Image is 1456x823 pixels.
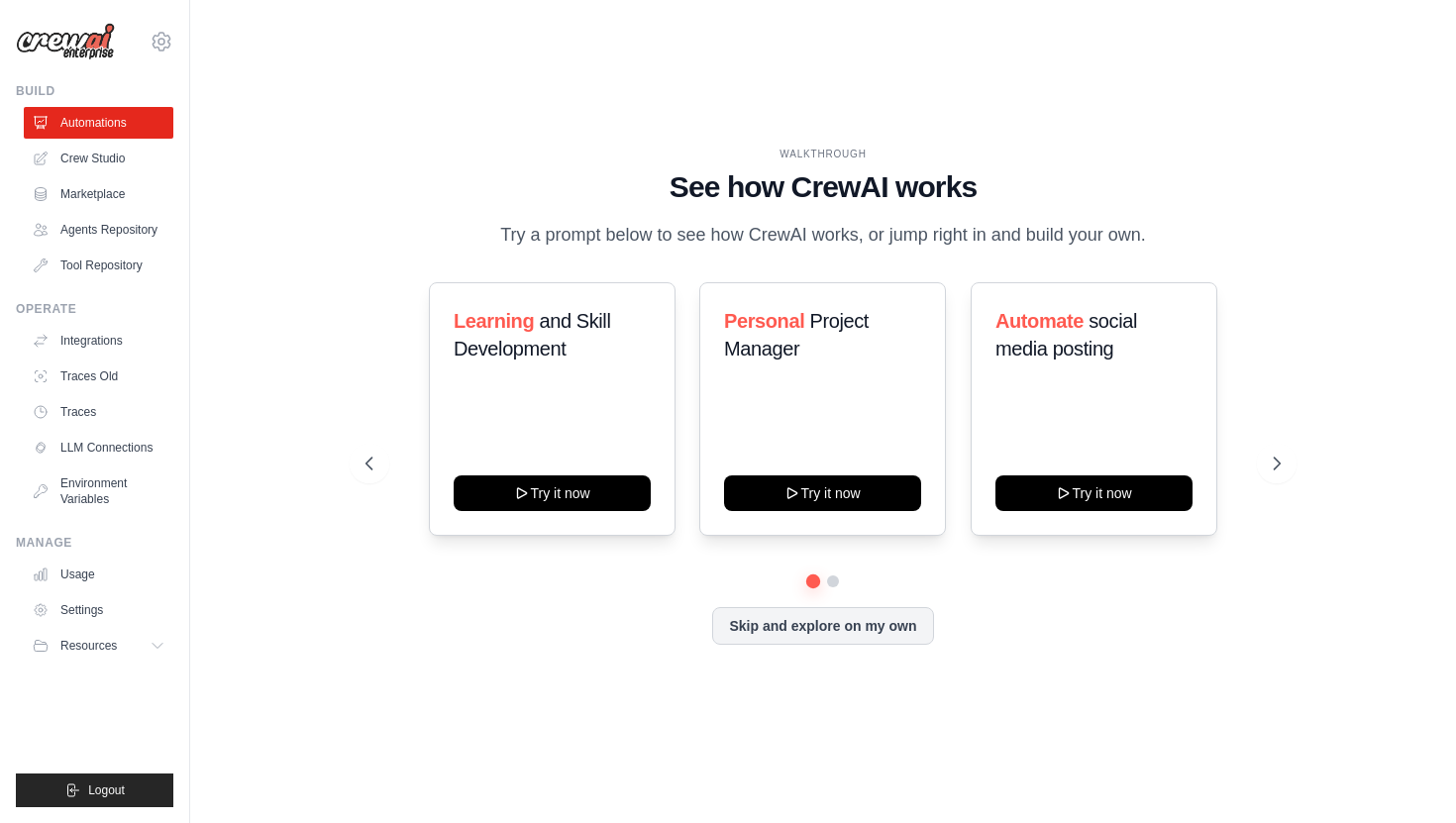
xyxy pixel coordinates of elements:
[16,23,115,60] img: Logo
[24,250,173,281] a: Tool Repository
[24,630,173,662] button: Resources
[995,310,1084,332] span: Automate
[995,475,1193,511] button: Try it now
[60,638,117,654] span: Resources
[490,221,1156,250] p: Try a prompt below to see how CrewAI works, or jump right in and build your own.
[24,325,173,357] a: Integrations
[24,559,173,590] a: Usage
[24,594,173,626] a: Settings
[16,535,173,551] div: Manage
[24,214,173,246] a: Agents Repository
[454,475,651,511] button: Try it now
[365,169,1280,205] h1: See how CrewAI works
[724,310,804,332] span: Personal
[16,301,173,317] div: Operate
[24,432,173,463] a: LLM Connections
[24,467,173,515] a: Environment Variables
[724,310,869,360] span: Project Manager
[454,310,534,332] span: Learning
[24,143,173,174] a: Crew Studio
[88,782,125,798] span: Logout
[365,147,1280,161] div: WALKTHROUGH
[24,360,173,392] a: Traces Old
[16,83,173,99] div: Build
[712,607,933,645] button: Skip and explore on my own
[454,310,610,360] span: and Skill Development
[16,773,173,807] button: Logout
[24,107,173,139] a: Automations
[995,310,1137,360] span: social media posting
[24,396,173,428] a: Traces
[24,178,173,210] a: Marketplace
[724,475,921,511] button: Try it now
